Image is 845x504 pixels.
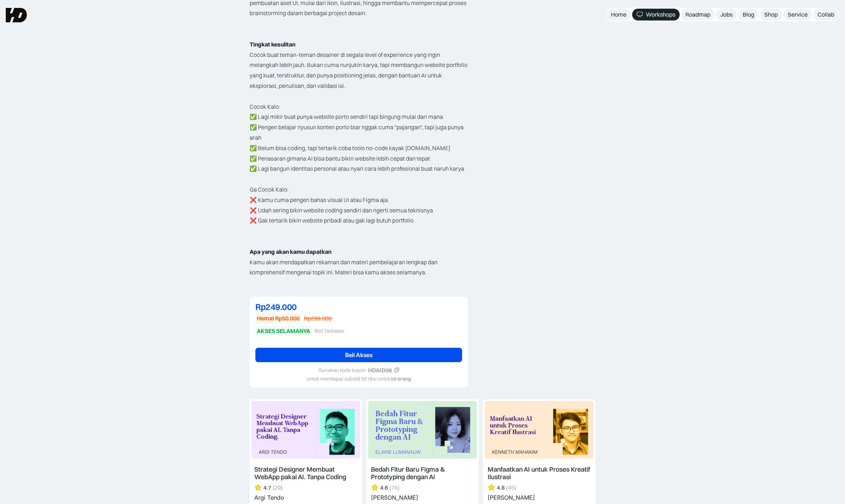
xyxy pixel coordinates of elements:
[250,226,468,236] p: ‍
[257,327,310,335] div: AKSES SELAMANYA
[607,9,631,21] a: Home
[788,11,808,18] div: Service
[250,184,468,226] p: Ga Cocok Kalo: ❌ Kamu cuma pengen bahas visual UI atau Figma aja ❌ Udah sering bikin website codi...
[250,18,468,29] p: ‍
[257,315,300,322] div: Hemat Rp50.000
[250,174,468,184] p: ‍
[250,236,468,247] p: ‍
[304,315,332,322] div: Rp299.000
[250,247,468,278] p: ‍ Kamu akan mendapatkan rekaman dan materi pembelajaran lengkap dan komprehensif mengenai topik i...
[783,9,812,21] a: Service
[720,11,733,18] div: Jobs
[250,248,331,255] strong: Apa yang akan kamu dapatkan ‍
[646,11,675,18] div: Workshops
[318,367,366,373] div: Gunakan kode kupon
[685,11,710,18] div: Roadmap
[632,9,680,21] a: Workshops
[368,366,392,374] div: HDAID06
[250,29,468,39] p: ‍
[743,11,754,18] div: Blog
[738,9,759,21] a: Blog
[818,11,834,18] div: Collab
[390,375,411,382] strong: 10 orang
[250,50,468,91] p: Cocok buat teman-teman desainer di segala level of experience yang ingin melangkah lebih jauh. Bu...
[250,91,468,102] p: ‍
[813,9,839,21] a: Collab
[716,9,737,21] a: Jobs
[611,11,626,18] div: Home
[250,41,295,48] strong: Tingkat kesulitan
[681,9,715,21] a: Roadmap
[250,278,468,288] p: ‍
[250,102,468,174] p: Cocok Kalo: ✅ Lagi mikir buat punya website porto sendiri tapi bingung mulai dari mana ✅ Pengen b...
[255,302,462,311] div: Rp249.000
[255,348,462,362] a: Beli Akses
[760,9,782,21] a: Shop
[307,376,411,382] div: untuk mendapat subsidi 50 ribu untuk
[764,11,778,18] div: Shop
[314,328,344,334] div: Slot Terbatas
